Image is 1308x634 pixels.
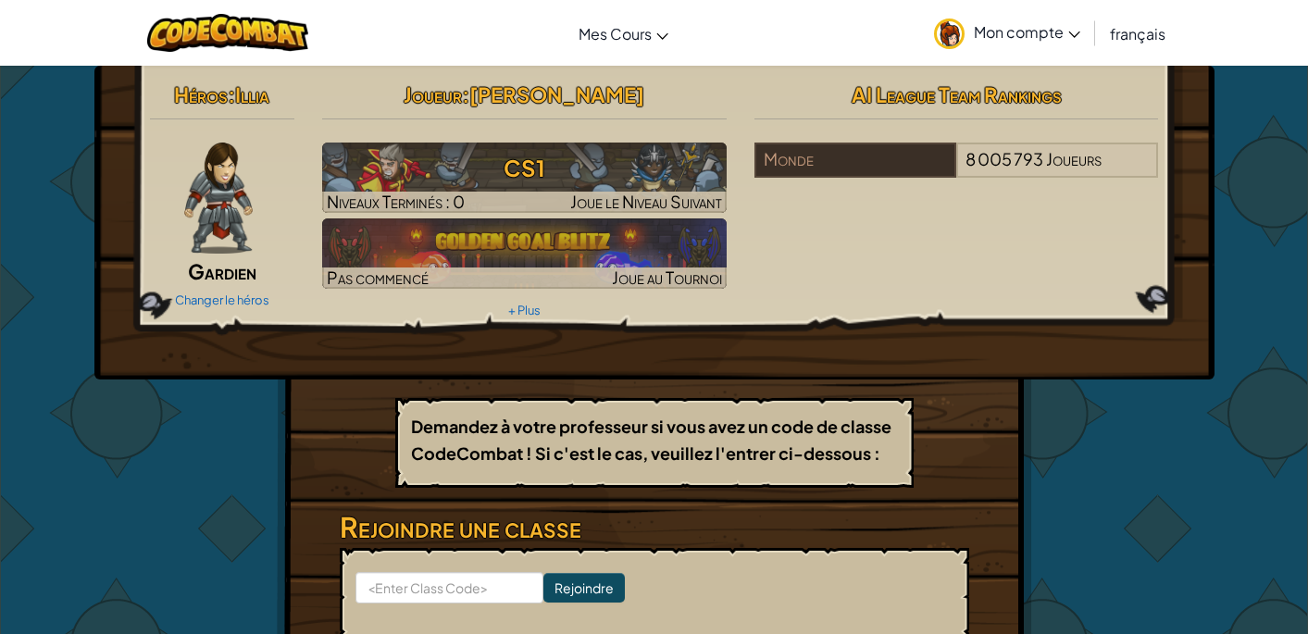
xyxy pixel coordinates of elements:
[147,14,309,52] img: CodeCombat logo
[322,147,727,189] h3: CS1
[754,143,956,178] div: Monde
[570,191,722,212] span: Joue le Niveau Suivant
[322,143,727,213] img: CS1
[322,218,727,289] a: Pas commencéJoue au Tournoi
[579,24,652,44] span: Mes Cours
[188,258,256,284] span: Gardien
[974,22,1080,42] span: Mon compte
[404,81,462,107] span: Joueur
[612,267,722,288] span: Joue au Tournoi
[569,8,678,58] a: Mes Cours
[925,4,1090,62] a: Mon compte
[355,572,543,603] input: <Enter Class Code>
[508,303,541,317] a: + Plus
[322,218,727,289] img: Golden Goal
[340,506,969,548] h3: Rejoindre une classe
[543,573,625,603] input: Rejoindre
[327,267,429,288] span: Pas commencé
[411,416,891,464] b: Demandez à votre professeur si vous avez un code de classe CodeCombat ! Si c'est le cas, veuillez...
[235,81,269,107] span: Illia
[462,81,469,107] span: :
[175,292,269,307] a: Changer le héros
[327,191,465,212] span: Niveaux Terminés : 0
[174,81,228,107] span: Héros
[469,81,644,107] span: [PERSON_NAME]
[1046,148,1102,169] span: Joueurs
[754,160,1159,181] a: Monde8 005 793Joueurs
[184,143,252,254] img: guardian-pose.png
[1101,8,1175,58] a: français
[1110,24,1165,44] span: français
[852,81,1062,107] span: AI League Team Rankings
[228,81,235,107] span: :
[965,148,1043,169] span: 8 005 793
[322,143,727,213] a: Joue le Niveau Suivant
[934,19,965,49] img: avatar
